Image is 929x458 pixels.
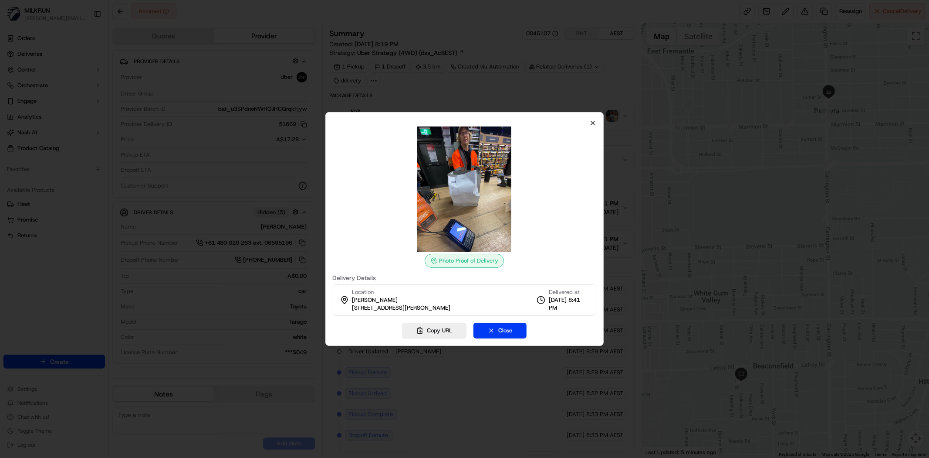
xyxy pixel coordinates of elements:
span: [STREET_ADDRESS][PERSON_NAME] [352,304,451,312]
button: Copy URL [402,323,466,338]
span: Location [352,288,374,296]
img: photo_proof_of_delivery image [402,126,527,252]
span: Delivered at [549,288,589,296]
span: [DATE] 8:41 PM [549,296,589,312]
span: [PERSON_NAME] [352,296,398,304]
button: Close [473,323,527,338]
label: Delivery Details [333,275,597,281]
div: Photo Proof of Delivery [425,254,504,268]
